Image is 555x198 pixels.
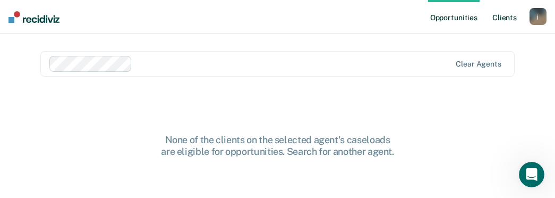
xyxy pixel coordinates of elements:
[8,11,59,23] img: Recidiviz
[530,8,547,25] button: j
[519,162,544,187] iframe: Intercom live chat
[108,134,448,157] div: None of the clients on the selected agent's caseloads are eligible for opportunities. Search for ...
[456,60,501,69] div: Clear agents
